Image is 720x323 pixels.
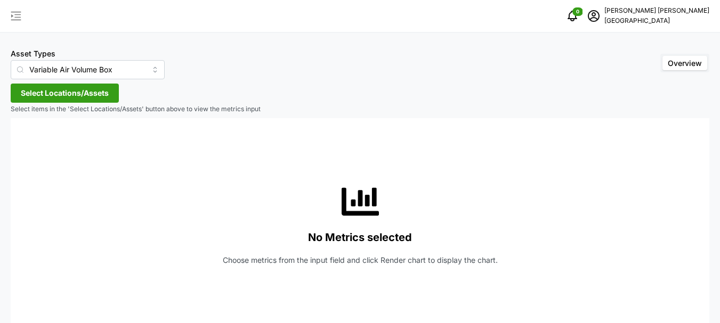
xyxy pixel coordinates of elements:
[604,6,709,16] p: [PERSON_NAME] [PERSON_NAME]
[223,255,498,266] p: Choose metrics from the input field and click Render chart to display the chart.
[11,105,709,114] p: Select items in the 'Select Locations/Assets' button above to view the metrics input
[562,5,583,27] button: notifications
[11,84,119,103] button: Select Locations/Assets
[583,5,604,27] button: schedule
[308,229,412,246] p: No Metrics selected
[576,8,579,15] span: 0
[604,16,709,26] p: [GEOGRAPHIC_DATA]
[668,59,702,68] span: Overview
[21,84,109,102] span: Select Locations/Assets
[11,48,55,60] label: Asset Types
